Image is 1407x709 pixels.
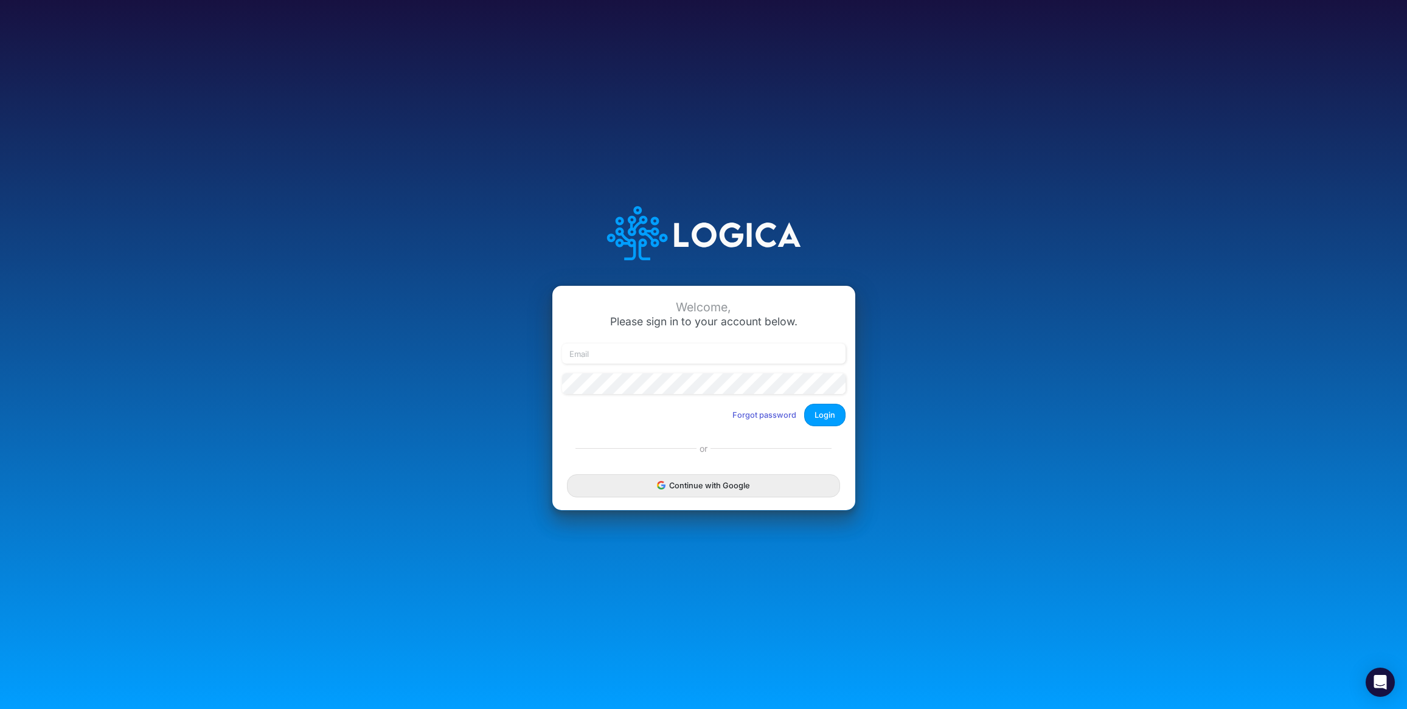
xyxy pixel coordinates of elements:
span: Please sign in to your account below. [610,315,797,328]
input: Email [562,344,846,364]
button: Forgot password [724,405,804,425]
div: Open Intercom Messenger [1366,668,1395,697]
button: Continue with Google [567,474,839,497]
button: Login [804,404,846,426]
div: Welcome, [562,300,846,314]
